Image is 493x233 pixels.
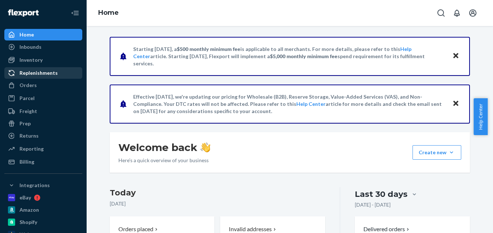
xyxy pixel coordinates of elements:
[133,46,445,67] p: Starting [DATE], a is applicable to all merchants. For more details, please refer to this article...
[296,101,326,107] a: Help Center
[133,93,445,115] p: Effective [DATE], we're updating our pricing for Wholesale (B2B), Reserve Storage, Value-Added Se...
[19,108,37,115] div: Freight
[19,206,39,213] div: Amazon
[355,201,391,208] p: [DATE] - [DATE]
[355,189,407,200] div: Last 30 days
[4,143,82,155] a: Reporting
[4,92,82,104] a: Parcel
[98,9,119,17] a: Home
[413,145,461,160] button: Create new
[4,216,82,228] a: Shopify
[200,142,210,152] img: hand-wave emoji
[4,118,82,129] a: Prep
[270,53,337,59] span: $5,000 monthly minimum fee
[19,182,50,189] div: Integrations
[4,29,82,40] a: Home
[4,105,82,117] a: Freight
[4,180,82,191] button: Integrations
[118,141,210,154] h1: Welcome back
[8,9,39,17] img: Flexport logo
[19,219,37,226] div: Shopify
[4,204,82,216] a: Amazon
[4,192,82,203] a: eBay
[177,46,240,52] span: $500 monthly minimum fee
[19,145,44,152] div: Reporting
[450,6,464,20] button: Open notifications
[451,99,461,109] button: Close
[19,56,43,64] div: Inventory
[19,69,58,77] div: Replenishments
[474,98,488,135] button: Help Center
[4,67,82,79] a: Replenishments
[451,51,461,61] button: Close
[19,194,31,201] div: eBay
[118,157,210,164] p: Here’s a quick overview of your business
[4,79,82,91] a: Orders
[434,6,448,20] button: Open Search Box
[68,6,82,20] button: Close Navigation
[19,82,37,89] div: Orders
[19,158,34,165] div: Billing
[4,156,82,168] a: Billing
[92,3,125,23] ol: breadcrumbs
[19,31,34,38] div: Home
[110,200,325,207] p: [DATE]
[19,132,39,139] div: Returns
[4,130,82,142] a: Returns
[110,187,325,199] h3: Today
[19,95,35,102] div: Parcel
[19,43,42,51] div: Inbounds
[4,41,82,53] a: Inbounds
[19,120,31,127] div: Prep
[466,6,480,20] button: Open account menu
[4,54,82,66] a: Inventory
